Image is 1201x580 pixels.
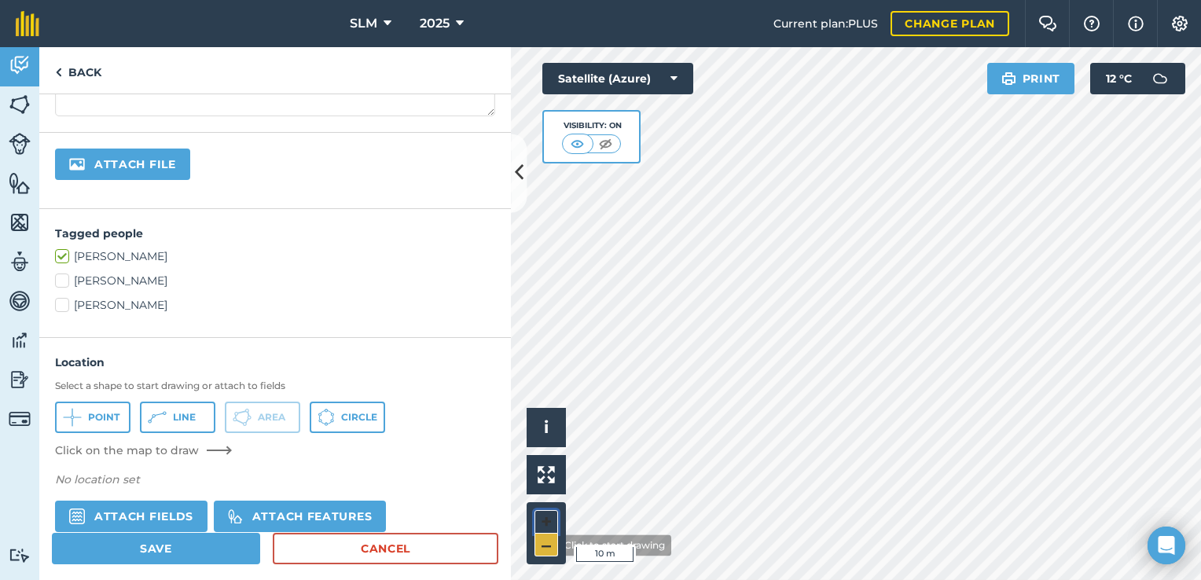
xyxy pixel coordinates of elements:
[773,15,878,32] span: Current plan : PLUS
[9,93,31,116] img: svg+xml;base64,PHN2ZyB4bWxucz0iaHR0cDovL3d3dy53My5vcmcvMjAwMC9zdmciIHdpZHRoPSI1NiIgaGVpZ2h0PSI2MC...
[205,444,233,457] img: Arrow pointing right to map
[55,402,130,433] button: Point
[341,411,377,424] span: Circle
[1038,16,1057,31] img: Two speech bubbles overlapping with the left bubble in the forefront
[987,63,1075,94] button: Print
[214,501,386,532] button: Attach features
[1082,16,1101,31] img: A question mark icon
[225,402,300,433] button: Area
[9,53,31,77] img: svg+xml;base64,PD94bWwgdmVyc2lvbj0iMS4wIiBlbmNvZGluZz0idXRmLTgiPz4KPCEtLSBHZW5lcmF0b3I6IEFkb2JlIE...
[55,380,495,392] h3: Select a shape to start drawing or attach to fields
[258,411,285,424] span: Area
[1106,63,1132,94] span: 12 ° C
[1001,69,1016,88] img: svg+xml;base64,PHN2ZyB4bWxucz0iaHR0cDovL3d3dy53My5vcmcvMjAwMC9zdmciIHdpZHRoPSIxOSIgaGVpZ2h0PSIyNC...
[39,47,117,94] a: Back
[55,63,62,82] img: svg+xml;base64,PHN2ZyB4bWxucz0iaHR0cDovL3d3dy53My5vcmcvMjAwMC9zdmciIHdpZHRoPSI5IiBoZWlnaHQ9IjI0Ii...
[88,411,119,424] span: Point
[228,508,243,524] img: svg%3e
[544,417,549,437] span: i
[1144,63,1176,94] img: svg+xml;base64,PD94bWwgdmVyc2lvbj0iMS4wIiBlbmNvZGluZz0idXRmLTgiPz4KPCEtLSBHZW5lcmF0b3I6IEFkb2JlIE...
[16,11,39,36] img: fieldmargin Logo
[9,133,31,155] img: svg+xml;base64,PD94bWwgdmVyc2lvbj0iMS4wIiBlbmNvZGluZz0idXRmLTgiPz4KPCEtLSBHZW5lcmF0b3I6IEFkb2JlIE...
[9,171,31,195] img: svg+xml;base64,PHN2ZyB4bWxucz0iaHR0cDovL3d3dy53My5vcmcvMjAwMC9zdmciIHdpZHRoPSI1NiIgaGVpZ2h0PSI2MC...
[173,411,196,424] span: Line
[420,14,450,33] span: 2025
[891,11,1009,36] a: Change plan
[55,501,208,532] button: Attach fields
[542,63,693,94] button: Satellite (Azure)
[55,248,495,265] label: [PERSON_NAME]
[596,136,615,152] img: svg+xml;base64,PHN2ZyB4bWxucz0iaHR0cDovL3d3dy53My5vcmcvMjAwMC9zdmciIHdpZHRoPSI1MCIgaGVpZ2h0PSI0MC...
[1148,527,1185,564] div: Open Intercom Messenger
[9,211,31,234] img: svg+xml;base64,PHN2ZyB4bWxucz0iaHR0cDovL3d3dy53My5vcmcvMjAwMC9zdmciIHdpZHRoPSI1NiIgaGVpZ2h0PSI2MC...
[534,510,558,534] button: +
[9,329,31,352] img: svg+xml;base64,PD94bWwgdmVyc2lvbj0iMS4wIiBlbmNvZGluZz0idXRmLTgiPz4KPCEtLSBHZW5lcmF0b3I6IEFkb2JlIE...
[55,442,199,458] span: Click on the map to draw
[55,472,140,486] em: No location set
[567,136,587,152] img: svg+xml;base64,PHN2ZyB4bWxucz0iaHR0cDovL3d3dy53My5vcmcvMjAwMC9zdmciIHdpZHRoPSI1MCIgaGVpZ2h0PSI0MC...
[538,466,555,483] img: Four arrows, one pointing top left, one top right, one bottom right and the last bottom left
[310,402,385,433] button: Circle
[1090,63,1185,94] button: 12 °C
[273,533,498,564] a: Cancel
[55,297,495,314] label: [PERSON_NAME]
[534,534,558,556] button: –
[140,402,215,433] button: Line
[527,408,566,447] button: i
[558,534,671,556] div: Click to start drawing
[9,250,31,273] img: svg+xml;base64,PD94bWwgdmVyc2lvbj0iMS4wIiBlbmNvZGluZz0idXRmLTgiPz4KPCEtLSBHZW5lcmF0b3I6IEFkb2JlIE...
[55,273,495,289] label: [PERSON_NAME]
[350,14,377,33] span: SLM
[55,354,495,371] h4: Location
[9,408,31,430] img: svg+xml;base64,PD94bWwgdmVyc2lvbj0iMS4wIiBlbmNvZGluZz0idXRmLTgiPz4KPCEtLSBHZW5lcmF0b3I6IEFkb2JlIE...
[9,368,31,391] img: svg+xml;base64,PD94bWwgdmVyc2lvbj0iMS4wIiBlbmNvZGluZz0idXRmLTgiPz4KPCEtLSBHZW5lcmF0b3I6IEFkb2JlIE...
[52,533,260,564] button: Save
[9,289,31,313] img: svg+xml;base64,PD94bWwgdmVyc2lvbj0iMS4wIiBlbmNvZGluZz0idXRmLTgiPz4KPCEtLSBHZW5lcmF0b3I6IEFkb2JlIE...
[9,548,31,563] img: svg+xml;base64,PD94bWwgdmVyc2lvbj0iMS4wIiBlbmNvZGluZz0idXRmLTgiPz4KPCEtLSBHZW5lcmF0b3I6IEFkb2JlIE...
[55,225,495,242] h4: Tagged people
[1170,16,1189,31] img: A cog icon
[562,119,622,132] div: Visibility: On
[1128,14,1144,33] img: svg+xml;base64,PHN2ZyB4bWxucz0iaHR0cDovL3d3dy53My5vcmcvMjAwMC9zdmciIHdpZHRoPSIxNyIgaGVpZ2h0PSIxNy...
[69,508,85,524] img: svg+xml,%3c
